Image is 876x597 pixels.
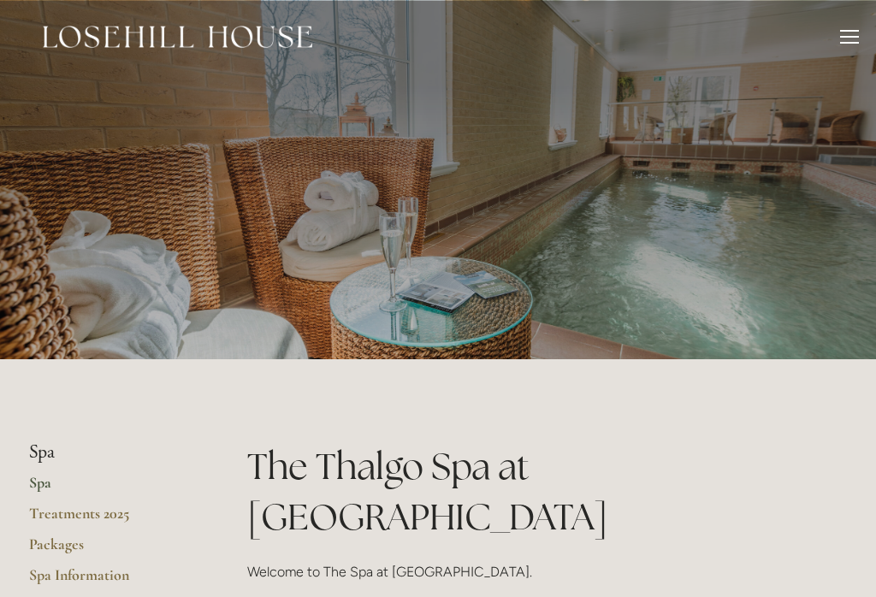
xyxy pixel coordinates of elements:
[29,473,192,504] a: Spa
[29,441,192,464] li: Spa
[43,26,312,48] img: Losehill House
[29,504,192,535] a: Treatments 2025
[29,565,192,596] a: Spa Information
[29,535,192,565] a: Packages
[247,560,847,583] p: Welcome to The Spa at [GEOGRAPHIC_DATA].
[247,441,847,542] h1: The Thalgo Spa at [GEOGRAPHIC_DATA]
